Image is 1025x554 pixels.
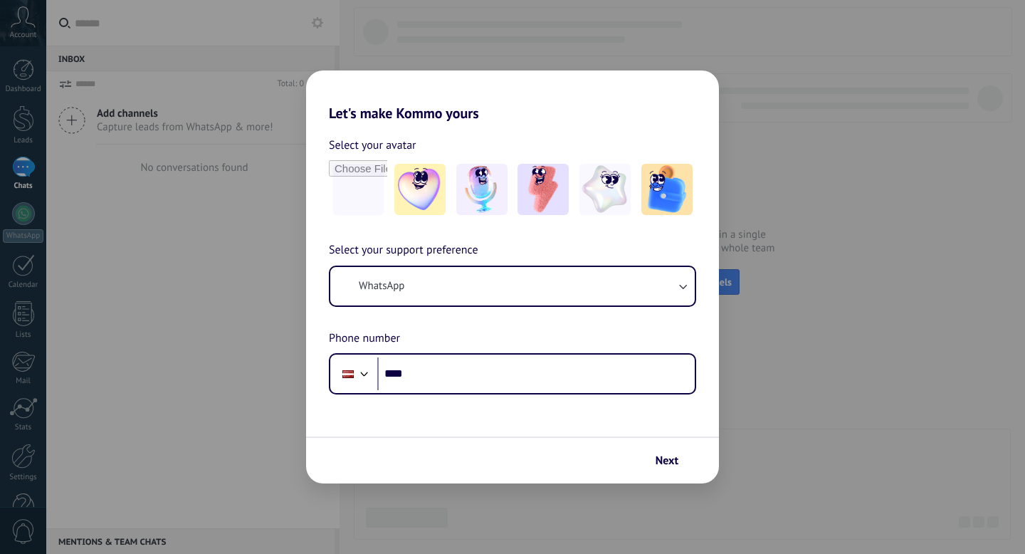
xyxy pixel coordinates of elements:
[329,136,416,155] span: Select your avatar
[335,359,362,389] div: Latvia: + 371
[517,164,569,215] img: -3.jpeg
[649,449,698,473] button: Next
[656,456,678,466] span: Next
[329,241,478,260] span: Select your support preference
[394,164,446,215] img: -1.jpeg
[641,164,693,215] img: -5.jpeg
[359,279,404,293] span: WhatsApp
[329,330,400,348] span: Phone number
[306,70,719,122] h2: Let's make Kommo yours
[579,164,631,215] img: -4.jpeg
[330,267,695,305] button: WhatsApp
[456,164,508,215] img: -2.jpeg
